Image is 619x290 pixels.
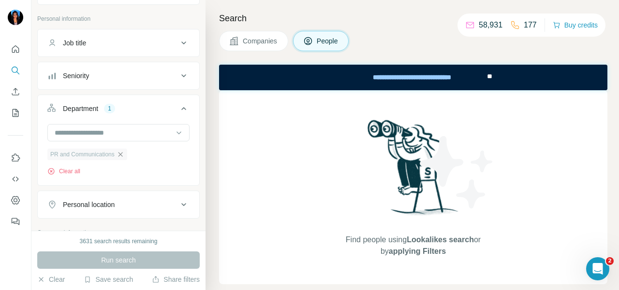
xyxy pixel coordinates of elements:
span: Find people using or by [336,234,490,257]
span: applying Filters [389,247,446,255]
div: Job title [63,38,86,48]
button: Clear [37,275,65,284]
button: Buy credits [553,18,598,32]
button: Share filters [152,275,200,284]
p: 58,931 [479,19,502,31]
p: Company information [37,228,200,237]
p: Personal information [37,14,200,23]
iframe: Banner [219,65,607,90]
span: People [317,36,339,46]
iframe: Intercom live chat [586,257,609,280]
button: Use Surfe API [8,170,23,188]
div: Department [63,104,98,113]
p: 177 [524,19,537,31]
button: Seniority [38,64,199,87]
button: Feedback [8,213,23,230]
button: Clear all [47,167,80,176]
img: Surfe Illustration - Stars [413,129,501,216]
button: Department1 [38,97,199,124]
button: Job title [38,31,199,55]
div: Personal location [63,200,115,209]
img: Avatar [8,10,23,25]
div: 1 [104,104,115,113]
button: Search [8,62,23,79]
button: Personal location [38,193,199,216]
button: Enrich CSV [8,83,23,100]
span: Companies [243,36,278,46]
div: 3631 search results remaining [80,237,158,246]
div: Seniority [63,71,89,81]
span: PR and Communications [50,150,115,159]
img: Surfe Illustration - Woman searching with binoculars [363,117,464,225]
button: Quick start [8,41,23,58]
button: Save search [84,275,133,284]
button: My lists [8,104,23,122]
span: Lookalikes search [407,235,474,244]
button: Dashboard [8,192,23,209]
button: Use Surfe on LinkedIn [8,149,23,166]
span: 2 [606,257,614,265]
h4: Search [219,12,607,25]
